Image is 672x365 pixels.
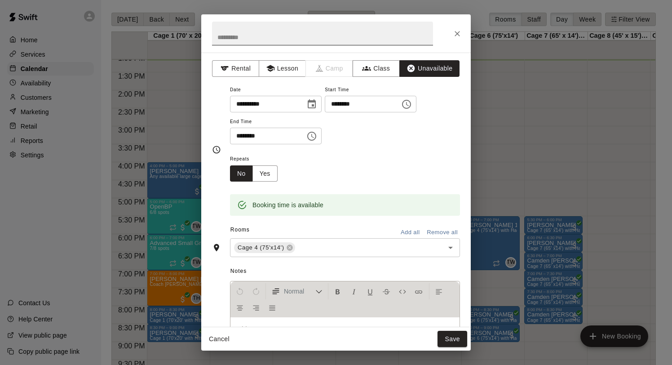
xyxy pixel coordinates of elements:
button: Class [353,60,400,77]
button: Open [444,241,457,254]
button: No [230,165,253,182]
button: Save [438,331,467,347]
button: Choose time, selected time is 3:30 PM [303,127,321,145]
button: Yes [252,165,278,182]
svg: Timing [212,145,221,154]
button: Formatting Options [268,283,326,299]
button: Center Align [232,299,248,316]
span: Normal [284,287,315,296]
span: Start Time [325,84,416,96]
span: Repeats [230,153,285,165]
button: Add all [396,226,424,240]
div: outlined button group [230,165,278,182]
div: Cage 4 (75'x14') [234,242,295,253]
button: Left Align [431,283,447,299]
button: Format Italics [346,283,362,299]
button: Undo [232,283,248,299]
button: Insert Code [395,283,410,299]
button: Cancel [205,331,234,347]
button: Redo [248,283,264,299]
button: Remove all [424,226,460,240]
button: Choose date, selected date is Aug 21, 2025 [303,95,321,113]
button: Lesson [259,60,306,77]
button: Close [449,26,465,42]
span: Notes [230,264,460,279]
span: Cage 4 (75'x14') [234,243,288,252]
span: Date [230,84,322,96]
button: Format Bold [330,283,345,299]
button: Right Align [248,299,264,316]
button: Justify Align [265,299,280,316]
span: End Time [230,116,322,128]
span: Camps can only be created in the Services page [306,60,353,77]
svg: Rooms [212,243,221,252]
span: Rooms [230,227,250,233]
button: Format Underline [363,283,378,299]
button: Format Strikethrough [379,283,394,299]
button: Insert Link [411,283,426,299]
button: Choose time, selected time is 2:15 PM [398,95,416,113]
button: Unavailable [399,60,460,77]
div: Booking time is available [252,197,323,213]
button: Rental [212,60,259,77]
